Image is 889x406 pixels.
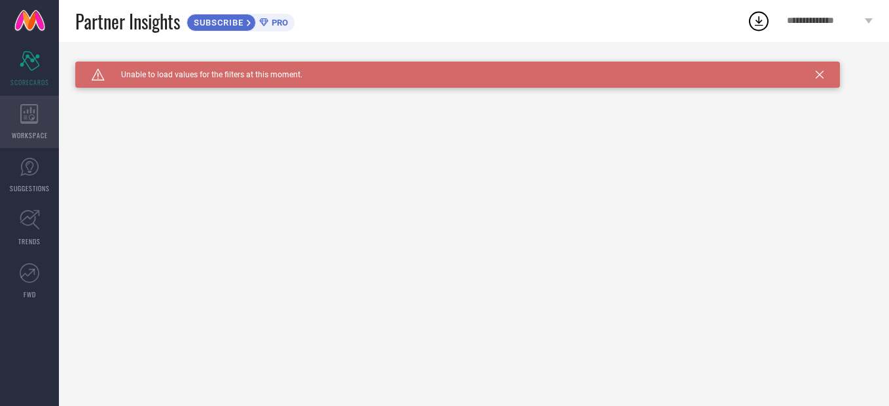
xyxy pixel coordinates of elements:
[10,183,50,193] span: SUGGESTIONS
[75,8,180,35] span: Partner Insights
[12,130,48,140] span: WORKSPACE
[18,236,41,246] span: TRENDS
[105,70,302,79] span: Unable to load values for the filters at this moment.
[268,18,288,28] span: PRO
[747,9,771,33] div: Open download list
[24,289,36,299] span: FWD
[10,77,49,87] span: SCORECARDS
[187,10,295,31] a: SUBSCRIBEPRO
[75,62,873,72] div: Unable to load filters at this moment. Please try later.
[187,18,247,28] span: SUBSCRIBE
